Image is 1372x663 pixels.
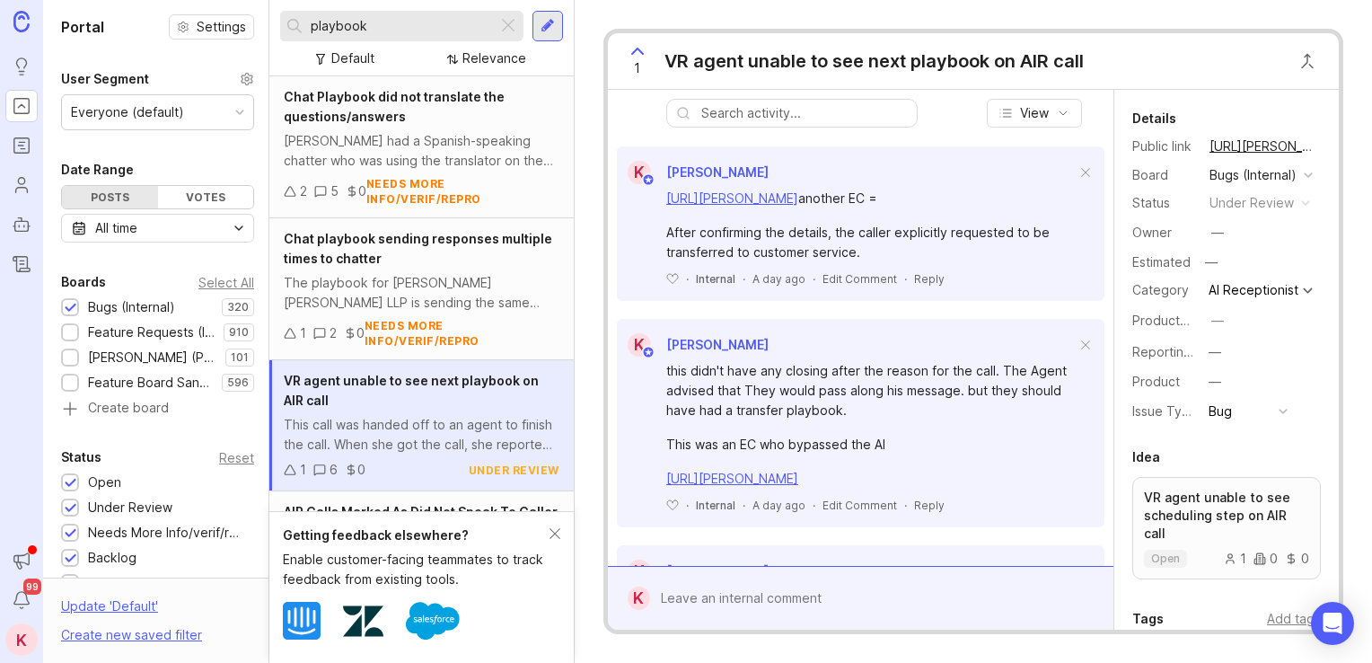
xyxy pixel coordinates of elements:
[330,460,338,480] div: 6
[71,102,184,122] div: Everyone (default)
[227,376,249,390] p: 596
[666,435,1076,455] div: This was an EC who bypassed the AI
[696,271,735,287] div: Internal
[752,498,805,513] span: A day ago
[61,625,202,645] div: Create new saved filter
[822,271,897,287] div: Edit Comment
[88,297,175,317] div: Bugs (Internal)
[300,460,306,480] div: 1
[197,18,246,36] span: Settings
[666,190,798,206] a: [URL][PERSON_NAME]
[469,463,559,478] div: under review
[269,360,574,491] a: VR agent unable to see next playbook on AIR callThis call was handed off to an agent to finish th...
[462,49,526,68] div: Relevance
[617,161,769,184] a: K[PERSON_NAME]
[1285,552,1309,565] div: 0
[224,221,253,235] svg: toggle icon
[5,90,38,122] a: Portal
[617,333,769,357] a: K[PERSON_NAME]
[1209,402,1232,421] div: Bug
[343,601,383,641] img: Zendesk logo
[283,526,550,545] div: Getting feedback elsewhere?
[628,333,651,357] div: K
[1209,342,1221,362] div: —
[1132,108,1176,129] div: Details
[1211,223,1224,243] div: —
[269,218,574,360] a: Chat playbook sending responses multiple times to chatterThe playbook for [PERSON_NAME] [PERSON_N...
[822,498,897,513] div: Edit Comment
[1311,602,1354,645] div: Open Intercom Messenger
[628,587,650,610] div: K
[5,623,38,656] button: K
[5,208,38,241] a: Autopilot
[169,14,254,40] button: Settings
[1253,552,1278,565] div: 0
[1132,280,1195,300] div: Category
[88,523,245,543] div: Needs More Info/verif/repro
[198,278,254,287] div: Select All
[628,560,651,583] div: K
[284,231,552,266] span: Chat playbook sending responses multiple times to chatter
[904,498,907,513] div: ·
[701,103,908,123] input: Search activity...
[23,579,41,595] span: 99
[666,361,1076,420] div: this didn't have any closing after the reason for the call. The Agent advised that They would pas...
[813,271,815,287] div: ·
[61,597,158,625] div: Update ' Default '
[628,161,651,184] div: K
[61,446,101,468] div: Status
[1132,608,1164,630] div: Tags
[95,218,137,238] div: All time
[1132,223,1195,243] div: Owner
[330,181,339,201] div: 5
[88,348,216,367] div: [PERSON_NAME] (Public)
[62,186,158,208] div: Posts
[987,99,1082,128] button: View
[1144,489,1309,543] p: VR agent unable to see scheduling step on AIR call
[356,323,365,343] div: 0
[617,560,769,583] a: K[PERSON_NAME]
[284,504,558,539] span: AIR Calls Marked As Did Not Speak To Caller - Unable to Access Playbook
[1209,284,1298,296] div: AI Receptionist
[696,498,735,513] div: Internal
[284,273,559,313] div: The playbook for [PERSON_NAME] [PERSON_NAME] LLP is sending the same information multiple times t...
[1132,446,1160,468] div: Idea
[1132,137,1195,156] div: Public link
[1132,193,1195,213] div: Status
[664,49,1084,74] div: VR agent unable to see next playbook on AIR call
[358,181,366,201] div: 0
[5,584,38,616] button: Notifications
[61,159,134,181] div: Date Range
[88,373,213,393] div: Feature Board Sandbox [DATE]
[666,164,769,180] span: [PERSON_NAME]
[1132,374,1180,389] label: Product
[1132,344,1228,359] label: Reporting Team
[366,176,559,207] div: needs more info/verif/repro
[1206,309,1229,332] button: ProductboardID
[914,498,945,513] div: Reply
[1132,403,1198,419] label: Issue Type
[284,89,505,124] span: Chat Playbook did not translate the questions/answers
[743,271,745,287] div: ·
[158,186,254,208] div: Votes
[88,548,136,568] div: Backlog
[61,68,149,90] div: User Segment
[300,181,307,201] div: 2
[284,131,559,171] div: [PERSON_NAME] had a Spanish-speaking chatter who was using the translator on the chat, however, w...
[13,11,30,31] img: Canny Home
[1267,609,1321,629] div: Add tags
[813,498,815,513] div: ·
[311,16,490,36] input: Search...
[1200,251,1223,274] div: —
[1151,552,1180,566] p: open
[1209,372,1221,392] div: —
[666,189,1076,208] div: another EC =
[406,594,460,648] img: Salesforce logo
[88,473,121,492] div: Open
[914,271,945,287] div: Reply
[1211,311,1224,331] div: —
[5,248,38,280] a: Changelog
[666,337,769,352] span: [PERSON_NAME]
[331,49,374,68] div: Default
[284,415,559,455] div: This call was handed off to an agent to finish the call. When she got the call, she reported it w...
